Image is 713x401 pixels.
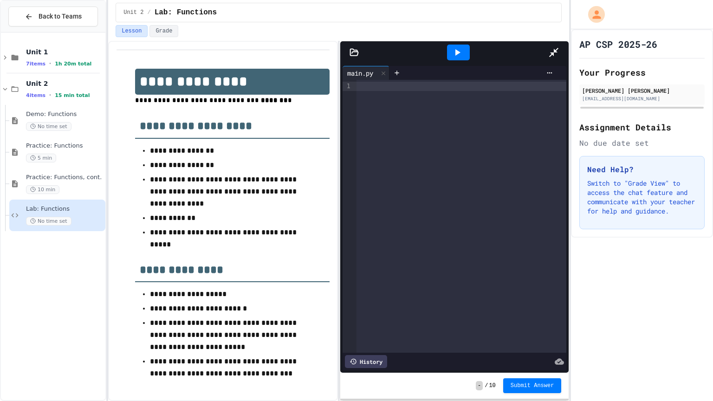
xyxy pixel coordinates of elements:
[39,12,82,21] span: Back to Teams
[116,25,148,37] button: Lesson
[26,48,104,56] span: Unit 1
[26,92,45,98] span: 4 items
[8,6,98,26] button: Back to Teams
[49,91,51,99] span: •
[26,110,104,118] span: Demo: Functions
[26,142,104,150] span: Practice: Functions
[345,355,387,368] div: History
[579,38,657,51] h1: AP CSP 2025-26
[582,95,702,102] div: [EMAIL_ADDRESS][DOMAIN_NAME]
[26,217,71,226] span: No time set
[579,137,705,149] div: No due date set
[149,25,178,37] button: Grade
[147,9,150,16] span: /
[503,378,562,393] button: Submit Answer
[26,205,104,213] span: Lab: Functions
[26,174,104,181] span: Practice: Functions, cont.
[343,68,378,78] div: main.py
[476,381,483,390] span: -
[26,61,45,67] span: 7 items
[485,382,488,389] span: /
[123,9,143,16] span: Unit 2
[55,92,90,98] span: 15 min total
[579,66,705,79] h2: Your Progress
[587,164,697,175] h3: Need Help?
[579,121,705,134] h2: Assignment Details
[26,154,56,162] span: 5 min
[155,7,217,18] span: Lab: Functions
[26,79,104,88] span: Unit 2
[49,60,51,67] span: •
[489,382,495,389] span: 10
[26,185,59,194] span: 10 min
[55,61,91,67] span: 1h 20m total
[587,179,697,216] p: Switch to "Grade View" to access the chat feature and communicate with your teacher for help and ...
[343,66,389,80] div: main.py
[578,4,607,25] div: My Account
[26,122,71,131] span: No time set
[582,86,702,95] div: [PERSON_NAME] [PERSON_NAME]
[343,82,352,91] div: 1
[511,382,554,389] span: Submit Answer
